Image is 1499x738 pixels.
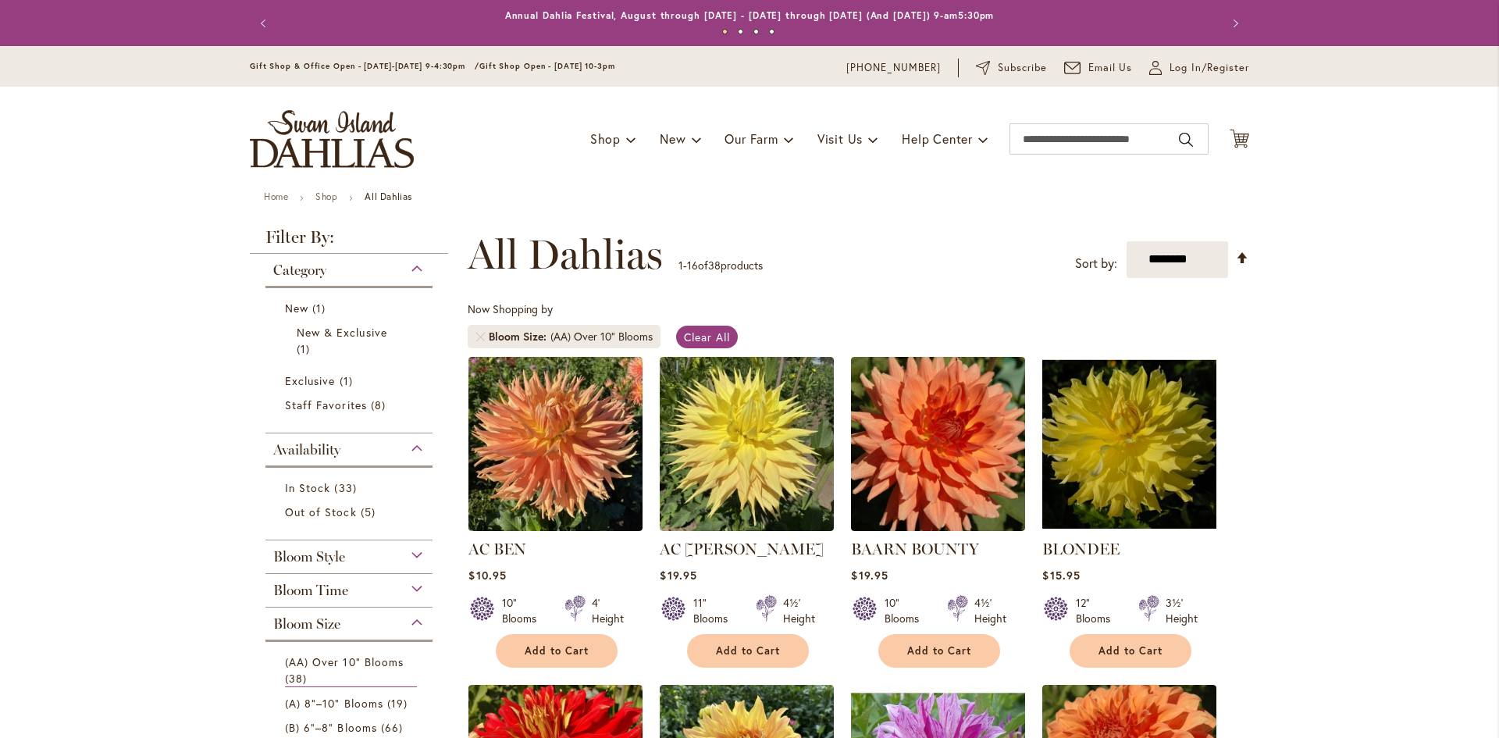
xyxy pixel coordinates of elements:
[365,191,412,202] strong: All Dahlias
[468,231,663,278] span: All Dahlias
[273,441,340,458] span: Availability
[285,654,417,687] a: (AA) Over 10" Blooms 38
[684,330,730,344] span: Clear All
[475,332,485,341] a: Remove Bloom Size (AA) Over 10" Blooms
[907,644,971,658] span: Add to Cart
[902,130,973,147] span: Help Center
[285,480,417,496] a: In Stock 33
[285,373,417,389] a: Exclusive
[1076,595,1120,626] div: 12" Blooms
[817,130,863,147] span: Visit Us
[708,258,721,273] span: 38
[264,191,288,202] a: Home
[998,60,1047,76] span: Subscribe
[285,397,417,413] a: Staff Favorites
[297,324,405,357] a: New &amp; Exclusive
[250,61,479,71] span: Gift Shop & Office Open - [DATE]-[DATE] 9-4:30pm /
[660,130,685,147] span: New
[273,615,340,633] span: Bloom Size
[285,719,417,736] a: (B) 6"–8" Blooms 66
[851,568,888,583] span: $19.95
[716,644,780,658] span: Add to Cart
[525,644,589,658] span: Add to Cart
[285,720,377,735] span: (B) 6"–8" Blooms
[851,357,1025,531] img: Baarn Bounty
[371,397,390,413] span: 8
[361,504,379,520] span: 5
[1166,595,1198,626] div: 3½' Height
[660,540,824,558] a: AC [PERSON_NAME]
[1042,540,1120,558] a: BLONDEE
[250,229,448,254] strong: Filter By:
[273,548,345,565] span: Bloom Style
[285,504,417,520] a: Out of Stock 5
[381,719,407,736] span: 66
[687,634,809,668] button: Add to Cart
[738,29,743,34] button: 2 of 4
[725,130,778,147] span: Our Farm
[1070,634,1191,668] button: Add to Cart
[660,357,834,531] img: AC Jeri
[1170,60,1249,76] span: Log In/Register
[878,634,1000,668] button: Add to Cart
[285,654,404,669] span: (AA) Over 10" Blooms
[885,595,928,626] div: 10" Blooms
[660,568,696,583] span: $19.95
[285,480,330,495] span: In Stock
[285,670,311,686] span: 38
[678,253,763,278] p: - of products
[1064,60,1133,76] a: Email Us
[496,634,618,668] button: Add to Cart
[334,480,360,496] span: 33
[250,110,414,168] a: store logo
[851,540,979,558] a: BAARN BOUNTY
[479,61,615,71] span: Gift Shop Open - [DATE] 10-3pm
[315,191,337,202] a: Shop
[285,373,335,388] span: Exclusive
[676,326,738,348] a: Clear All
[1218,8,1249,39] button: Next
[250,8,281,39] button: Previous
[273,582,348,599] span: Bloom Time
[660,519,834,534] a: AC Jeri
[783,595,815,626] div: 4½' Height
[468,540,526,558] a: AC BEN
[1042,357,1216,531] img: Blondee
[550,329,653,344] div: (AA) Over 10" Blooms
[722,29,728,34] button: 1 of 4
[297,325,387,340] span: New & Exclusive
[297,340,314,357] span: 1
[340,373,357,389] span: 1
[273,262,326,279] span: Category
[678,258,683,273] span: 1
[505,9,995,21] a: Annual Dahlia Festival, August through [DATE] - [DATE] through [DATE] (And [DATE]) 9-am5:30pm
[468,568,506,583] span: $10.95
[489,329,550,344] span: Bloom Size
[1098,644,1163,658] span: Add to Cart
[1042,519,1216,534] a: Blondee
[285,300,417,316] a: New
[285,398,367,412] span: Staff Favorites
[468,519,643,534] a: AC BEN
[312,300,329,316] span: 1
[693,595,737,626] div: 11" Blooms
[851,519,1025,534] a: Baarn Bounty
[976,60,1047,76] a: Subscribe
[846,60,941,76] a: [PHONE_NUMBER]
[769,29,774,34] button: 4 of 4
[468,301,553,316] span: Now Shopping by
[387,695,411,711] span: 19
[753,29,759,34] button: 3 of 4
[468,357,643,531] img: AC BEN
[285,695,417,711] a: (A) 8"–10" Blooms 19
[974,595,1006,626] div: 4½' Height
[1042,568,1080,583] span: $15.95
[502,595,546,626] div: 10" Blooms
[687,258,698,273] span: 16
[1088,60,1133,76] span: Email Us
[285,301,308,316] span: New
[1149,60,1249,76] a: Log In/Register
[285,696,383,711] span: (A) 8"–10" Blooms
[592,595,624,626] div: 4' Height
[285,504,357,519] span: Out of Stock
